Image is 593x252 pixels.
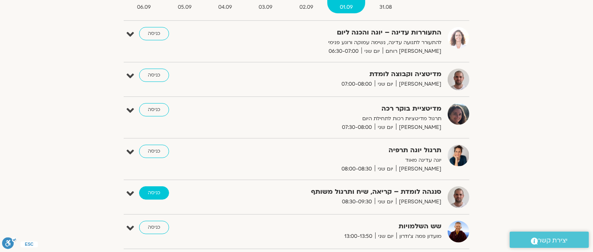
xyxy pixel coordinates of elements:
[396,198,441,206] span: [PERSON_NAME]
[396,80,441,89] span: [PERSON_NAME]
[326,47,361,56] span: 06:30-07:00
[246,3,285,12] span: 03.09
[165,3,204,12] span: 05.09
[237,186,441,198] strong: סנגהה לומדת – קריאה, שיח ותרגול משותף
[339,80,375,89] span: 07:00-08:00
[538,235,568,246] span: יצירת קשר
[375,165,396,173] span: יום שני
[237,156,441,165] p: יוגה עדינה מאוד
[396,123,441,132] span: [PERSON_NAME]
[375,198,396,206] span: יום שני
[237,145,441,156] strong: תרגול יוגה תרפיה
[237,114,441,123] p: תרגול מדיטציות רכות לתחילת היום
[375,123,396,132] span: יום שני
[375,232,396,241] span: יום שני
[139,69,169,82] a: כניסה
[237,103,441,114] strong: מדיטציית בוקר רכה
[383,47,441,56] span: [PERSON_NAME] רוחם
[139,27,169,40] a: כניסה
[339,198,375,206] span: 08:30-09:30
[510,232,589,248] a: יצירת קשר
[139,221,169,234] a: כניסה
[237,221,441,232] strong: שש השלמויות
[139,186,169,200] a: כניסה
[396,232,441,241] span: מועדון פמה צ'ודרון
[339,123,375,132] span: 07:30-08:00
[287,3,326,12] span: 02.09
[327,3,365,12] span: 01.09
[237,27,441,38] strong: התעוררות עדינה – יוגה והכנה ליום
[339,165,375,173] span: 08:00-08:30
[396,165,441,173] span: [PERSON_NAME]
[237,69,441,80] strong: מדיטציה וקבוצה לומדת
[139,103,169,116] a: כניסה
[139,145,169,158] a: כניסה
[361,47,383,56] span: יום שני
[341,232,375,241] span: 13:00-13:50
[125,3,163,12] span: 06.09
[206,3,244,12] span: 04.09
[375,80,396,89] span: יום שני
[237,38,441,47] p: להתעורר לתנועה עדינה, נשימה עמוקה ורוגע פנימי
[367,3,404,12] span: 31.08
